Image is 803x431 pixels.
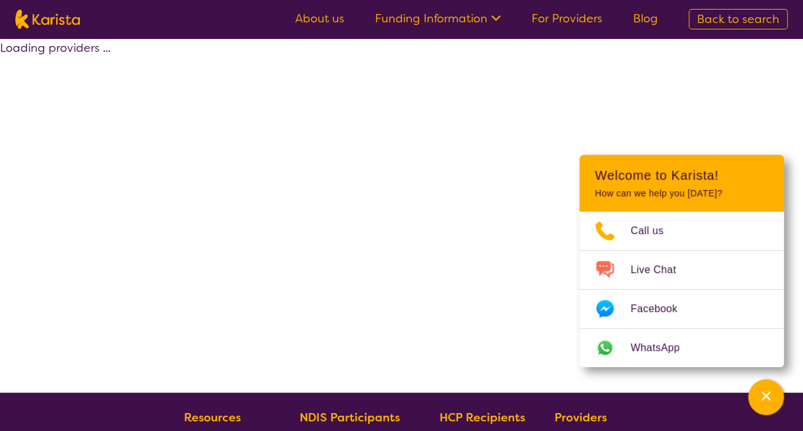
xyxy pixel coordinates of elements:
div: Channel Menu [579,155,784,367]
h2: Welcome to Karista! [595,168,769,183]
ul: Choose channel [579,212,784,367]
button: Channel Menu [748,379,784,415]
p: How can we help you [DATE]? [595,188,769,199]
span: Back to search [697,12,779,27]
a: Funding Information [375,11,501,26]
b: Providers [554,410,607,425]
span: Facebook [631,299,692,318]
a: About us [295,11,344,26]
a: Back to search [689,9,788,29]
b: Resources [184,410,241,425]
b: HCP Recipients [439,410,524,425]
b: NDIS Participants [300,410,400,425]
img: Karista logo [15,10,80,29]
span: WhatsApp [631,338,695,357]
a: For Providers [532,11,602,26]
span: Live Chat [631,260,691,279]
span: Call us [631,221,679,240]
a: Web link opens in a new tab. [579,329,784,367]
a: Blog [633,11,658,26]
